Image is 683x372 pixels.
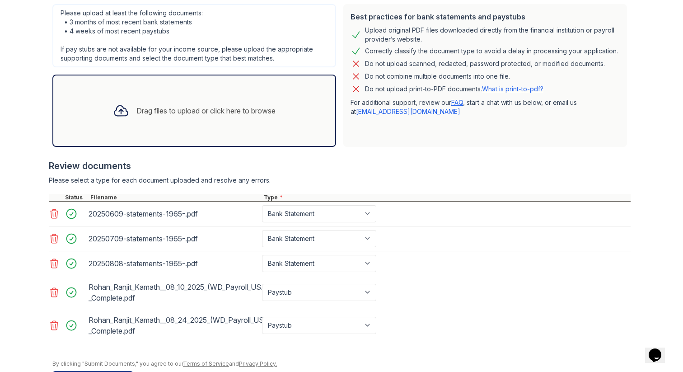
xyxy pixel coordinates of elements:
div: Drag files to upload or click here to browse [136,105,276,116]
div: Rohan_Ranjit_Kamath__08_24_2025_(WD_Payroll_USA_Regular_Run)_-_Complete.pdf [89,313,258,338]
a: Privacy Policy. [239,360,277,367]
iframe: chat widget [645,336,674,363]
div: Rohan_Ranjit_Kamath__08_10_2025_(WD_Payroll_USA_Regular_Run)_-_Complete.pdf [89,280,258,305]
div: Type [262,194,631,201]
div: Do not upload scanned, redacted, password protected, or modified documents. [365,58,605,69]
div: Filename [89,194,262,201]
div: By clicking "Submit Documents," you agree to our and [52,360,631,367]
div: Status [63,194,89,201]
div: Please select a type for each document uploaded and resolve any errors. [49,176,631,185]
a: FAQ [451,99,463,106]
a: [EMAIL_ADDRESS][DOMAIN_NAME] [356,108,460,115]
div: Do not combine multiple documents into one file. [365,71,510,82]
p: Do not upload print-to-PDF documents. [365,85,543,94]
div: Upload original PDF files downloaded directly from the financial institution or payroll provider’... [365,26,620,44]
div: Correctly classify the document type to avoid a delay in processing your application. [365,46,618,57]
div: 20250709-statements-1965-.pdf [89,231,258,246]
div: 20250808-statements-1965-.pdf [89,256,258,271]
p: For additional support, review our , start a chat with us below, or email us at [351,98,620,116]
div: Best practices for bank statements and paystubs [351,11,620,22]
a: Terms of Service [183,360,229,367]
div: 20250609-statements-1965-.pdf [89,207,258,221]
div: Review documents [49,160,631,172]
div: Please upload at least the following documents: • 3 months of most recent bank statements • 4 wee... [52,4,336,67]
a: What is print-to-pdf? [482,85,543,93]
